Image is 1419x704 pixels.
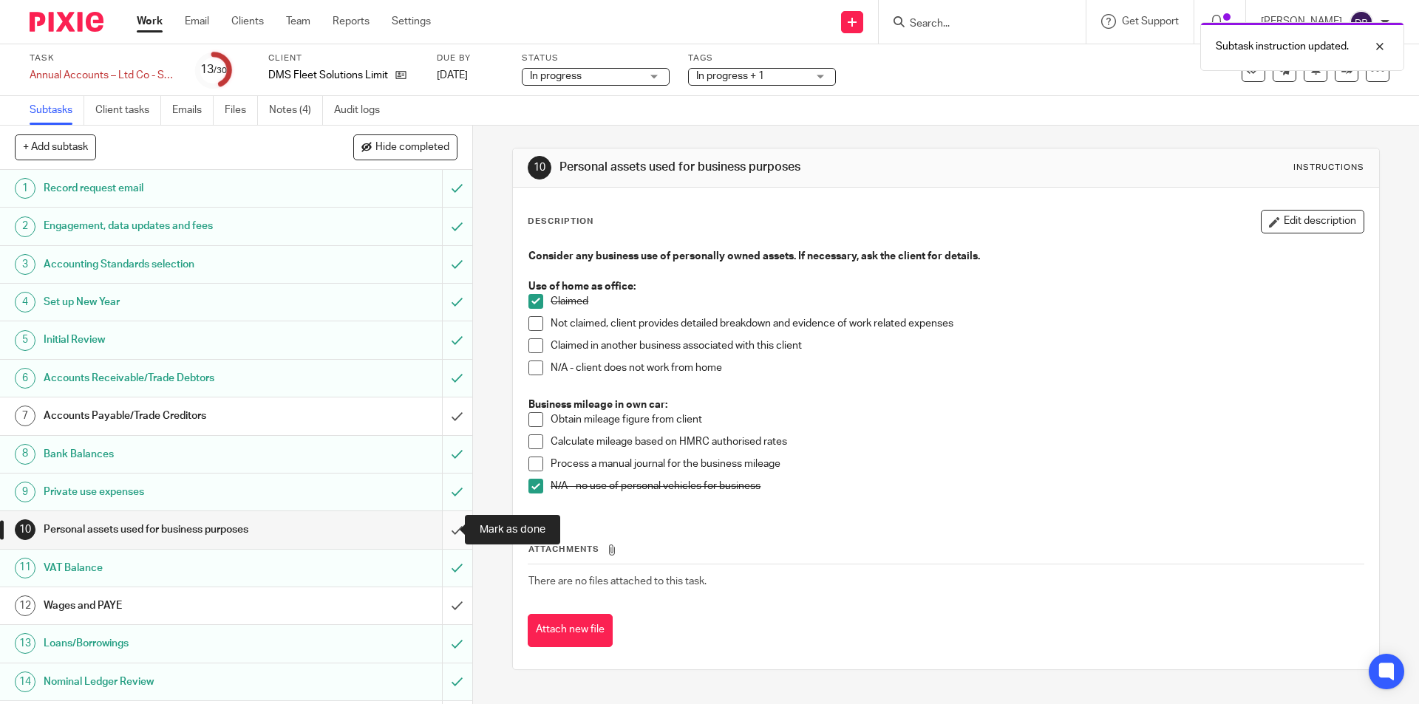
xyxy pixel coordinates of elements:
[44,405,299,427] h1: Accounts Payable/Trade Creditors
[528,576,707,587] span: There are no files attached to this task.
[528,614,613,647] button: Attach new file
[528,216,593,228] p: Description
[1350,10,1373,34] img: svg%3E
[15,368,35,389] div: 6
[44,595,299,617] h1: Wages and PAYE
[1293,162,1364,174] div: Instructions
[30,96,84,125] a: Subtasks
[15,519,35,540] div: 10
[551,457,1363,471] p: Process a manual journal for the business mileage
[528,545,599,553] span: Attachments
[44,177,299,199] h1: Record request email
[688,52,836,64] label: Tags
[15,633,35,654] div: 13
[528,251,980,262] strong: Consider any business use of personally owned assets. If necessary, ask the client for details.
[268,68,388,83] p: DMS Fleet Solutions Limited
[44,329,299,351] h1: Initial Review
[286,14,310,29] a: Team
[44,443,299,465] h1: Bank Balances
[269,96,323,125] a: Notes (4)
[334,96,391,125] a: Audit logs
[44,215,299,237] h1: Engagement, data updates and fees
[214,66,227,75] small: /30
[551,479,1363,493] p: N/A - no use of personal vehicles for business
[392,14,431,29] a: Settings
[437,70,468,81] span: [DATE]
[528,400,667,410] strong: Business mileage in own car:
[353,134,457,160] button: Hide completed
[172,96,214,125] a: Emails
[30,12,103,32] img: Pixie
[44,481,299,503] h1: Private use expenses
[44,367,299,389] h1: Accounts Receivable/Trade Debtors
[15,671,35,692] div: 14
[15,216,35,237] div: 2
[15,254,35,275] div: 3
[15,482,35,502] div: 9
[15,330,35,351] div: 5
[30,68,177,83] div: Annual Accounts – Ltd Co - Software
[551,294,1363,309] p: Claimed
[551,412,1363,427] p: Obtain mileage figure from client
[231,14,264,29] a: Clients
[15,134,96,160] button: + Add subtask
[437,52,503,64] label: Due by
[530,71,582,81] span: In progress
[696,71,764,81] span: In progress + 1
[15,292,35,312] div: 4
[200,61,227,78] div: 13
[15,178,35,199] div: 1
[551,316,1363,331] p: Not claimed, client provides detailed breakdown and evidence of work related expenses
[1261,210,1364,233] button: Edit description
[137,14,163,29] a: Work
[44,557,299,579] h1: VAT Balance
[268,52,418,64] label: Client
[15,595,35,616] div: 12
[528,156,551,180] div: 10
[375,142,449,154] span: Hide completed
[15,444,35,465] div: 8
[559,160,978,175] h1: Personal assets used for business purposes
[225,96,258,125] a: Files
[1216,39,1349,54] p: Subtask instruction updated.
[15,558,35,578] div: 11
[44,253,299,276] h1: Accounting Standards selection
[551,434,1363,449] p: Calculate mileage based on HMRC authorised rates
[551,360,1363,375] p: N/A - client does not work from home
[44,632,299,655] h1: Loans/Borrowings
[522,52,670,64] label: Status
[528,281,636,292] strong: Use of home as office:
[551,338,1363,353] p: Claimed in another business associated with this client
[44,519,299,541] h1: Personal assets used for business purposes
[15,406,35,426] div: 7
[185,14,209,29] a: Email
[95,96,161,125] a: Client tasks
[30,52,177,64] label: Task
[44,671,299,693] h1: Nominal Ledger Review
[44,291,299,313] h1: Set up New Year
[333,14,370,29] a: Reports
